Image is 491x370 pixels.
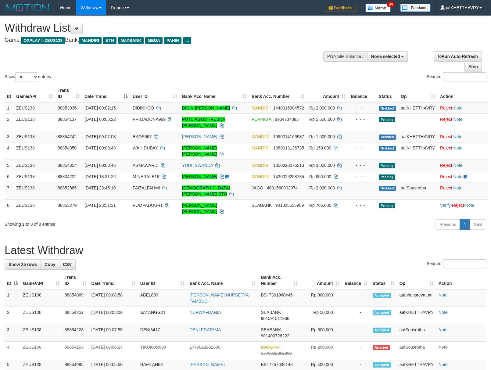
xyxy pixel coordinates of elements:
[14,142,55,160] td: ZEUS138
[252,174,270,179] span: MANDIRI
[427,72,486,81] label: Search:
[133,203,163,208] span: POMPADOUR1
[398,131,438,142] td: aafKHETTHAVRY
[275,117,299,122] span: Copy 9904734885 to clipboard
[267,185,298,190] span: Copy 4801560002974 to clipboard
[252,145,270,150] span: MANDIRI
[275,203,304,208] span: Copy 901025553909 to clipboard
[376,85,398,102] th: Status
[14,171,55,182] td: ZEUS138
[379,106,396,111] span: Grabbed
[55,85,82,102] th: Trans ID: activate to sort column ascending
[258,272,300,289] th: Bank Acc. Number: activate to sort column ascending
[261,293,268,297] span: BSI
[58,106,77,110] span: 88853936
[453,145,463,150] a: Note
[342,289,370,307] td: -
[9,262,37,267] span: Show 25 rows
[133,145,158,150] span: WAHIDUBAY
[379,146,396,151] span: Grabbed
[269,362,293,367] span: Copy 7257636148 to clipboard
[14,113,55,131] td: ZEUS138
[440,163,452,168] a: Reject
[82,85,130,102] th: Date Trans.: activate to sort column descending
[427,259,486,268] label: Search:
[440,203,451,208] a: Verify
[164,37,181,44] span: PANIN
[5,22,321,34] h1: Withdraw List
[130,85,180,102] th: User ID: activate to sort column ascending
[261,316,289,321] span: Copy 901591511966 to clipboard
[182,117,225,128] a: PUTU AGUS TRESNA [PERSON_NAME]
[436,272,486,289] th: Action
[58,145,77,150] span: 88854350
[348,85,376,102] th: Balance
[453,163,463,168] a: Note
[261,362,268,367] span: BSI
[62,272,89,289] th: Trans ID: activate to sort column ascending
[14,131,55,142] td: ZEUS138
[182,145,217,156] a: [PERSON_NAME] [PERSON_NAME]
[300,307,342,324] td: Rp 50,000
[14,182,55,199] td: ZEUS138
[14,85,55,102] th: Game/API: activate to sort column ascending
[438,199,488,217] td: · ·
[453,134,463,139] a: Note
[261,333,289,338] span: Copy 901400728222 to clipboard
[464,62,482,72] a: Stop
[379,186,396,191] span: Grabbed
[440,106,452,110] a: Reject
[439,345,448,350] a: Note
[261,351,292,356] span: Copy 1770022882390 to clipboard
[309,163,335,168] span: Rp 3.000.000
[397,307,436,324] td: aafKHETTHAVRY
[252,203,272,208] span: SEABANK
[438,160,488,171] td: ·
[326,4,356,12] img: Feedback.jpg
[300,289,342,307] td: Rp 800,000
[273,174,304,179] span: Copy 1430029258785 to clipboard
[103,37,116,44] span: BTN
[133,117,166,122] span: PRIMADONA999
[5,199,14,217] td: 8
[309,145,331,150] span: Rp 150.000
[273,106,304,110] span: Copy 1440016904572 to clipboard
[118,37,144,44] span: MAYBANK
[460,219,470,230] a: 1
[84,163,116,168] span: [DATE] 00:08:46
[89,289,138,307] td: [DATE] 00:08:58
[84,106,116,110] span: [DATE] 00:02:15
[5,37,321,43] h4: Game: Bank:
[351,105,374,111] div: - - -
[439,362,448,367] a: Note
[14,160,55,171] td: ZEUS138
[439,293,448,297] a: Note
[439,327,448,332] a: Note
[5,142,14,160] td: 4
[5,219,200,227] div: Showing 1 to 8 of 8 entries
[367,51,408,62] button: None selected
[180,85,249,102] th: Bank Acc. Name: activate to sort column ascending
[370,272,397,289] th: Status: activate to sort column ascending
[5,160,14,171] td: 5
[138,307,187,324] td: SAYANGG21
[189,345,220,350] a: 1770022882390
[20,324,62,342] td: ZEUS138
[182,203,217,214] a: [PERSON_NAME] [PERSON_NAME]
[440,174,452,179] a: Reject
[5,85,14,102] th: ID
[440,117,452,122] a: Reject
[133,134,152,139] span: EKOS667
[20,272,62,289] th: Game/API: activate to sort column ascending
[5,324,20,342] td: 3
[373,362,391,368] span: Accepted
[440,134,452,139] a: Reject
[133,185,160,190] span: FAIZALFAHMI
[273,163,304,168] span: Copy 1050020076513 to clipboard
[309,174,331,179] span: Rp 950.000
[300,342,342,359] td: Rp 250,000
[89,307,138,324] td: [DATE] 00:08:00
[323,51,367,62] div: PGA Site Balance /
[138,324,187,342] td: DENI3417
[20,307,62,324] td: ZEUS138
